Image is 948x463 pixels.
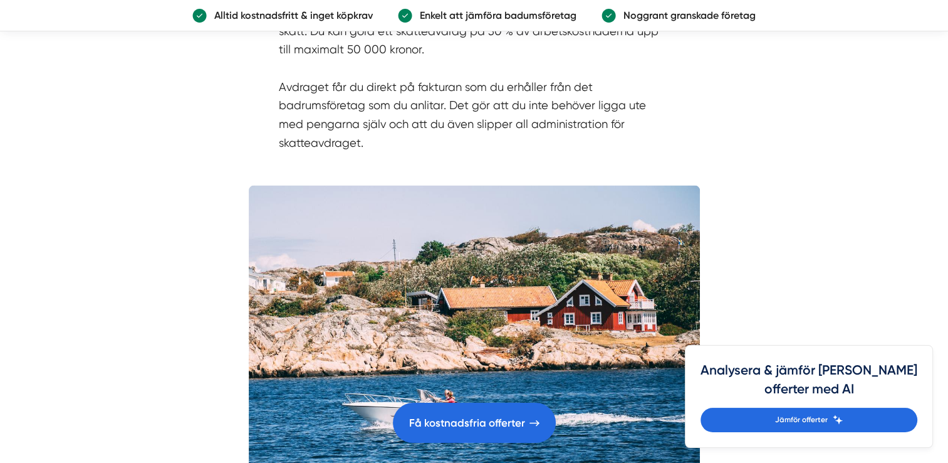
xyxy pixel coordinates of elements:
[393,403,556,443] a: Få kostnadsfria offerter
[412,8,576,23] p: Enkelt att jämföra badumsföretag
[409,415,524,432] span: Få kostnadsfria offerter
[701,408,917,432] a: Jämför offerter
[701,361,917,408] h4: Analysera & jämför [PERSON_NAME] offerter med AI
[207,8,373,23] p: Alltid kostnadsfritt & inget köpkrav
[775,414,828,426] span: Jämför offerter
[616,8,756,23] p: Noggrant granskade företag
